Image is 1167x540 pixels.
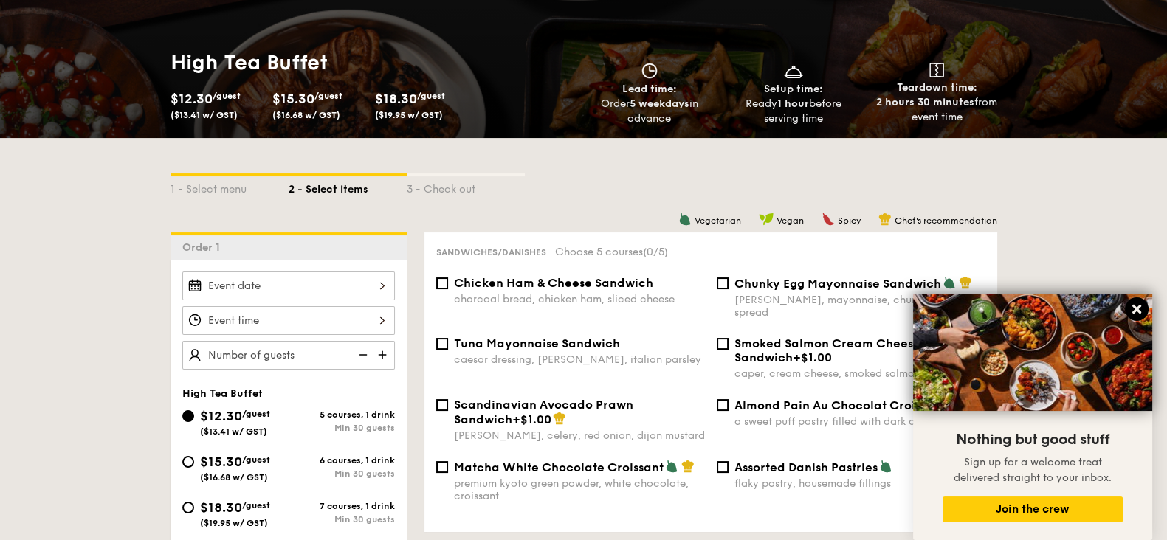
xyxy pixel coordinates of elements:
[512,412,551,426] span: +$1.00
[954,456,1112,484] span: Sign up for a welcome treat delivered straight to your inbox.
[734,277,941,291] span: Chunky Egg Mayonnaise Sandwich
[289,423,395,433] div: Min 30 guests
[182,502,194,513] input: $18.30/guest($19.95 w/ GST)7 courses, 1 drinkMin 30 guests
[454,353,705,366] div: caesar dressing, [PERSON_NAME], italian parsley
[717,277,729,289] input: Chunky Egg Mayonnaise Sandwich[PERSON_NAME], mayonnaise, chunky egg spread
[436,247,546,257] span: Sandwiches/Danishes
[878,212,892,226] img: icon-chef-hat.a58ddaea.svg
[943,276,956,289] img: icon-vegetarian.fe4039eb.svg
[182,271,395,300] input: Event date
[436,399,448,411] input: Scandinavian Avocado Prawn Sandwich+$1.00[PERSON_NAME], celery, red onion, dijon mustard
[182,387,263,400] span: High Tea Buffet
[897,81,977,94] span: Teardown time:
[289,455,395,465] div: 6 courses, 1 drink
[289,501,395,511] div: 7 courses, 1 drink
[681,460,695,473] img: icon-chef-hat.a58ddaea.svg
[764,83,823,95] span: Setup time:
[200,454,242,470] span: $15.30
[171,49,578,76] h1: High Tea Buffet
[454,336,620,350] span: Tuna Mayonnaise Sandwich
[289,514,395,525] div: Min 30 guests
[171,91,213,107] span: $12.30
[777,215,804,226] span: Vegan
[876,96,974,108] strong: 2 hours 30 minutes
[630,97,689,110] strong: 5 weekdays
[242,454,270,465] span: /guest
[734,398,946,412] span: Almond Pain Au Chocolat Croissant
[200,499,242,516] span: $18.30
[734,294,985,319] div: [PERSON_NAME], mayonnaise, chunky egg spread
[182,456,194,468] input: $15.30/guest($16.68 w/ GST)6 courses, 1 drinkMin 30 guests
[171,110,238,120] span: ($13.41 w/ GST)
[436,338,448,350] input: Tuna Mayonnaise Sandwichcaesar dressing, [PERSON_NAME], italian parsley
[375,110,443,120] span: ($19.95 w/ GST)
[454,429,705,442] div: [PERSON_NAME], celery, red onion, dijon mustard
[777,97,809,110] strong: 1 hour
[895,215,997,226] span: Chef's recommendation
[956,431,1109,449] span: Nothing but good stuff
[182,410,194,422] input: $12.30/guest($13.41 w/ GST)5 courses, 1 drinkMin 30 guests
[822,212,835,226] img: icon-spicy.37a8142b.svg
[643,246,668,258] span: (0/5)
[793,350,832,364] span: +$1.00
[871,95,1003,125] div: from event time
[1125,297,1149,321] button: Close
[289,176,407,197] div: 2 - Select items
[695,215,741,226] span: Vegetarian
[454,276,653,290] span: Chicken Ham & Cheese Sandwich
[213,91,241,101] span: /guest
[734,336,920,364] span: Smoked Salmon Cream Cheese Sandwich
[272,110,340,120] span: ($16.68 w/ GST)
[182,306,395,335] input: Event time
[272,91,314,107] span: $15.30
[436,461,448,473] input: Matcha White Chocolate Croissantpremium kyoto green powder, white chocolate, croissant
[678,212,692,226] img: icon-vegetarian.fe4039eb.svg
[782,63,805,79] img: icon-dish.430c3a2e.svg
[727,97,859,126] div: Ready before serving time
[289,468,395,479] div: Min 30 guests
[717,461,729,473] input: Assorted Danish Pastriesflaky pastry, housemade fillings
[734,477,985,490] div: flaky pastry, housemade fillings
[200,518,268,528] span: ($19.95 w/ GST)
[200,408,242,424] span: $12.30
[454,398,633,426] span: Scandinavian Avocado Prawn Sandwich
[351,341,373,369] img: icon-reduce.1d2dbef1.svg
[929,63,944,77] img: icon-teardown.65201eee.svg
[759,212,774,226] img: icon-vegan.f8ff3823.svg
[555,246,668,258] span: Choose 5 courses
[375,91,417,107] span: $18.30
[913,294,1152,411] img: DSC07876-Edit02-Large.jpeg
[622,83,677,95] span: Lead time:
[454,293,705,305] div: charcoal bread, chicken ham, sliced cheese
[943,496,1123,522] button: Join the crew
[638,63,661,79] img: icon-clock.2db775ea.svg
[734,460,878,474] span: Assorted Danish Pastries
[959,276,972,289] img: icon-chef-hat.a58ddaea.svg
[373,341,395,369] img: icon-add.58712e84.svg
[665,460,678,473] img: icon-vegetarian.fe4039eb.svg
[171,176,289,197] div: 1 - Select menu
[417,91,445,101] span: /guest
[717,399,729,411] input: Almond Pain Au Chocolat Croissanta sweet puff pastry filled with dark chocolate
[454,477,705,502] div: premium kyoto green powder, white chocolate, croissant
[734,367,985,380] div: caper, cream cheese, smoked salmon
[200,472,268,482] span: ($16.68 w/ GST)
[182,341,395,370] input: Number of guests
[182,241,226,254] span: Order 1
[407,176,525,197] div: 3 - Check out
[200,426,267,437] span: ($13.41 w/ GST)
[734,415,985,428] div: a sweet puff pastry filled with dark chocolate
[553,412,566,425] img: icon-chef-hat.a58ddaea.svg
[242,409,270,419] span: /guest
[584,97,716,126] div: Order in advance
[242,500,270,510] span: /guest
[454,460,664,474] span: Matcha White Chocolate Croissant
[838,215,861,226] span: Spicy
[879,460,892,473] img: icon-vegetarian.fe4039eb.svg
[436,277,448,289] input: Chicken Ham & Cheese Sandwichcharcoal bread, chicken ham, sliced cheese
[314,91,342,101] span: /guest
[289,409,395,420] div: 5 courses, 1 drink
[717,338,729,350] input: Smoked Salmon Cream Cheese Sandwich+$1.00caper, cream cheese, smoked salmon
